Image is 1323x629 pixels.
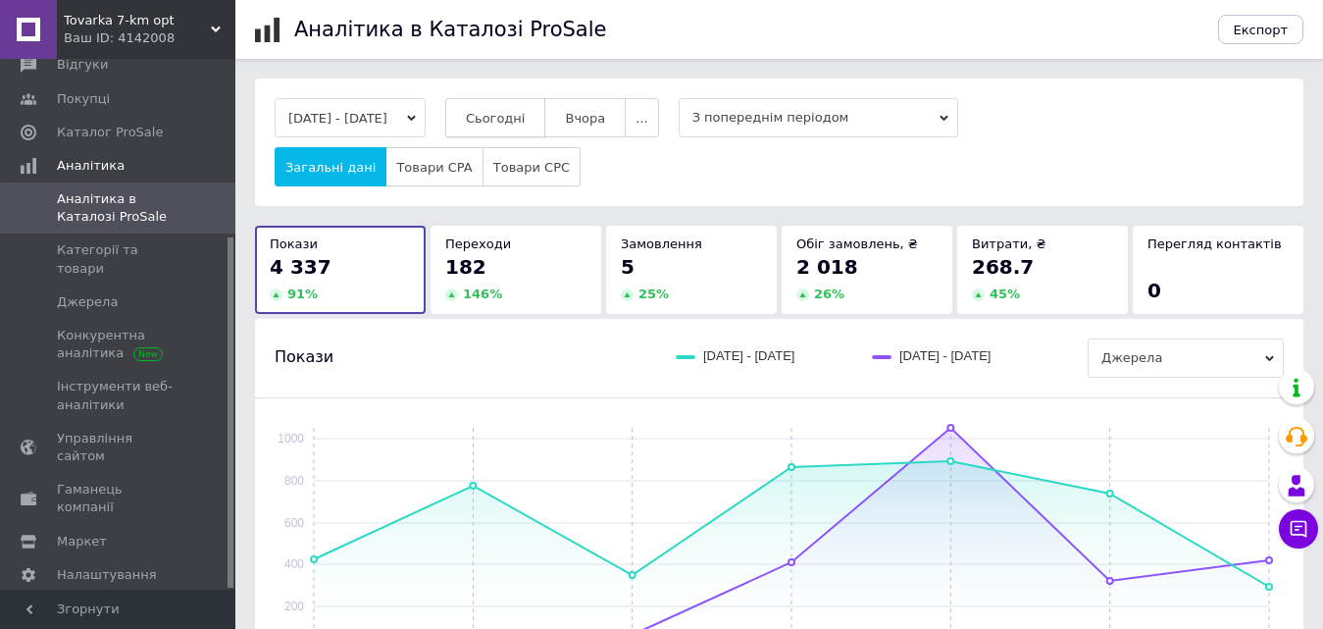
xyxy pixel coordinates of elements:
[57,56,108,74] span: Відгуки
[636,111,647,126] span: ...
[284,557,304,571] text: 400
[621,236,702,251] span: Замовлення
[57,566,157,584] span: Налаштування
[1234,23,1289,37] span: Експорт
[466,111,526,126] span: Сьогодні
[796,255,858,279] span: 2 018
[638,287,669,301] span: 25 %
[1218,15,1304,44] button: Експорт
[621,255,635,279] span: 5
[57,157,125,175] span: Аналітика
[64,29,235,47] div: Ваш ID: 4142008
[57,533,107,550] span: Маркет
[1088,339,1284,378] span: Джерела
[625,98,658,137] button: ...
[57,124,163,141] span: Каталог ProSale
[270,255,331,279] span: 4 337
[544,98,626,137] button: Вчора
[287,287,318,301] span: 91 %
[1147,279,1161,302] span: 0
[57,90,110,108] span: Покупці
[57,241,181,277] span: Категорії та товари
[814,287,844,301] span: 26 %
[275,346,333,368] span: Покази
[796,236,918,251] span: Обіг замовлень, ₴
[1279,509,1318,549] button: Чат з покупцем
[275,98,426,137] button: [DATE] - [DATE]
[57,190,181,226] span: Аналітика в Каталозі ProSale
[463,287,502,301] span: 146 %
[294,18,606,41] h1: Аналітика в Каталозі ProSale
[385,147,483,186] button: Товари CPA
[565,111,605,126] span: Вчора
[57,378,181,413] span: Інструменти веб-аналітики
[284,474,304,488] text: 800
[270,236,318,251] span: Покази
[972,255,1034,279] span: 268.7
[990,287,1020,301] span: 45 %
[483,147,581,186] button: Товари CPC
[57,430,181,465] span: Управління сайтом
[64,12,211,29] span: Tovarka 7-km opt
[57,293,118,311] span: Джерела
[445,98,546,137] button: Сьогодні
[278,432,304,446] text: 1000
[396,160,472,175] span: Товари CPA
[493,160,570,175] span: Товари CPC
[57,327,181,362] span: Конкурентна аналітика
[972,236,1046,251] span: Витрати, ₴
[57,481,181,516] span: Гаманець компанії
[284,600,304,613] text: 200
[679,98,958,137] span: З попереднім періодом
[445,255,486,279] span: 182
[1147,236,1282,251] span: Перегляд контактів
[284,516,304,530] text: 600
[285,160,376,175] span: Загальні дані
[275,147,386,186] button: Загальні дані
[445,236,511,251] span: Переходи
